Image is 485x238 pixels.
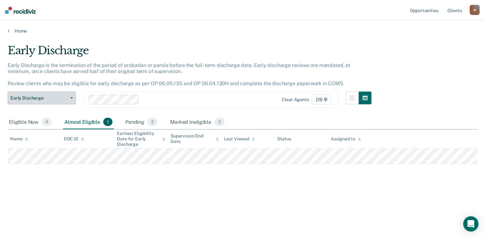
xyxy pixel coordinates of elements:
p: Early Discharge is the termination of the period of probation or parole before the full-term disc... [8,62,350,87]
div: Open Intercom Messenger [463,216,479,232]
div: Status [278,136,291,142]
img: Recidiviz [5,7,36,14]
div: Earliest Eligibility Date for Early Discharge [117,131,165,147]
span: Early Discharge [11,95,68,101]
div: Almost Eligible1 [63,115,114,129]
div: Early Discharge [8,44,372,62]
div: Pending2 [124,115,159,129]
button: W [470,5,480,15]
div: Marked Ineligible3 [169,115,226,129]
div: DOC ID [64,136,84,142]
div: Last Viewed [224,136,255,142]
button: Early Discharge [8,92,76,104]
div: Assigned to [331,136,361,142]
div: Name [10,136,28,142]
span: 3 [214,118,225,126]
span: D9 [312,94,332,105]
span: 1 [103,118,112,126]
div: Supervision End Date [170,133,219,144]
div: Clear agents [282,97,309,102]
span: 2 [148,118,157,126]
div: Eligible Now0 [8,115,53,129]
span: 0 [42,118,52,126]
a: Home [8,28,477,34]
